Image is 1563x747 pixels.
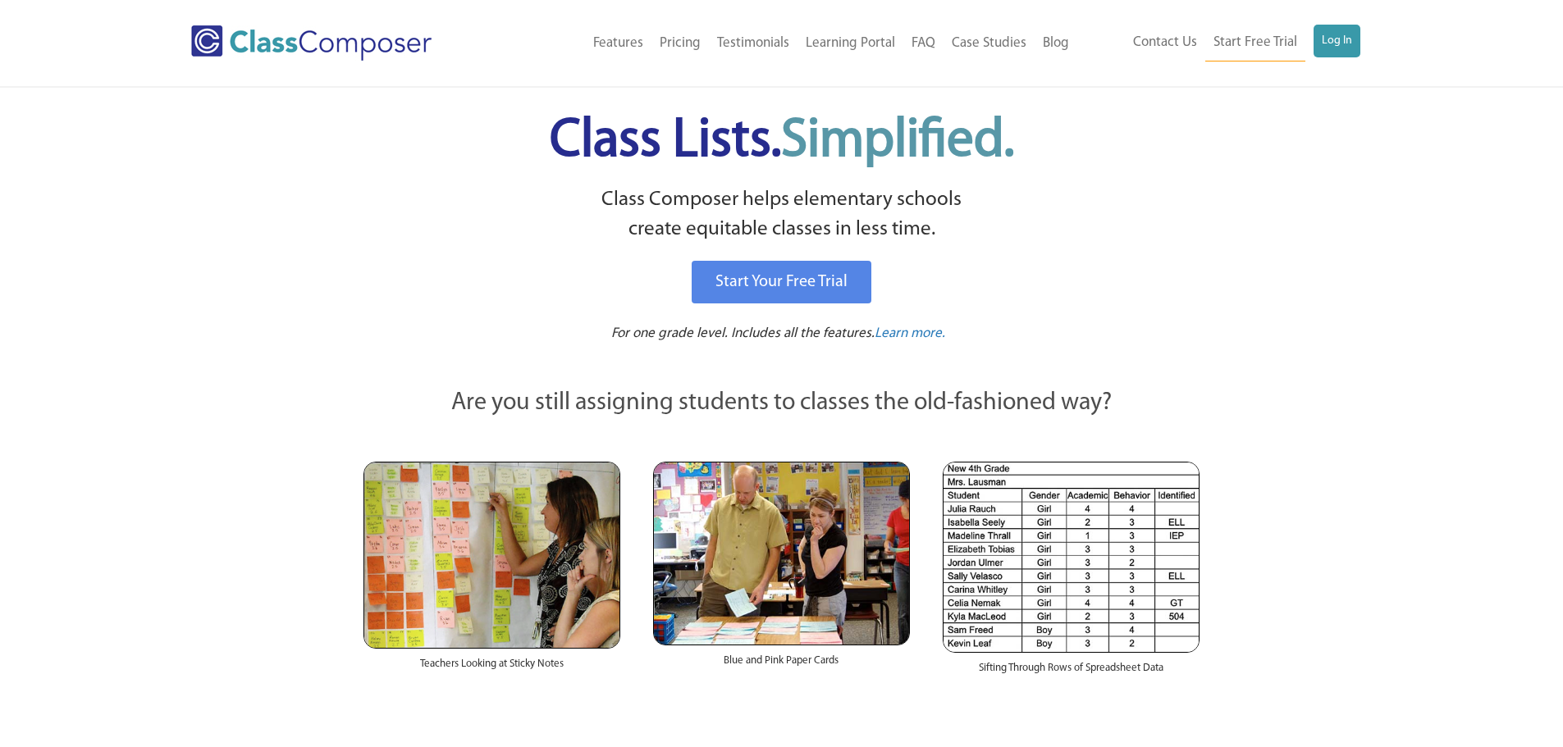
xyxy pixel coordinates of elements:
nav: Header Menu [1077,25,1360,61]
img: Class Composer [191,25,432,61]
a: Blog [1035,25,1077,61]
span: Class Lists. [550,115,1014,168]
nav: Header Menu [499,25,1077,61]
a: Learning Portal [797,25,903,61]
a: Case Studies [944,25,1035,61]
span: Simplified. [781,115,1014,168]
p: Class Composer helps elementary schools create equitable classes in less time. [361,185,1203,245]
a: Log In [1314,25,1360,57]
a: Testimonials [709,25,797,61]
div: Blue and Pink Paper Cards [653,645,910,685]
div: Teachers Looking at Sticky Notes [363,649,620,688]
a: Features [585,25,651,61]
span: Learn more. [875,326,945,340]
a: FAQ [903,25,944,61]
a: Start Free Trial [1205,25,1305,61]
img: Teachers Looking at Sticky Notes [363,462,620,649]
a: Learn more. [875,324,945,344]
span: For one grade level. Includes all the features. [611,326,875,340]
span: Start Your Free Trial [715,274,848,290]
p: Are you still assigning students to classes the old-fashioned way? [363,385,1200,421]
img: Blue and Pink Paper Cards [653,462,910,645]
a: Pricing [651,25,709,61]
a: Contact Us [1125,25,1205,61]
div: Sifting Through Rows of Spreadsheet Data [943,653,1200,692]
img: Spreadsheets [943,462,1200,653]
a: Start Your Free Trial [692,261,871,303]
